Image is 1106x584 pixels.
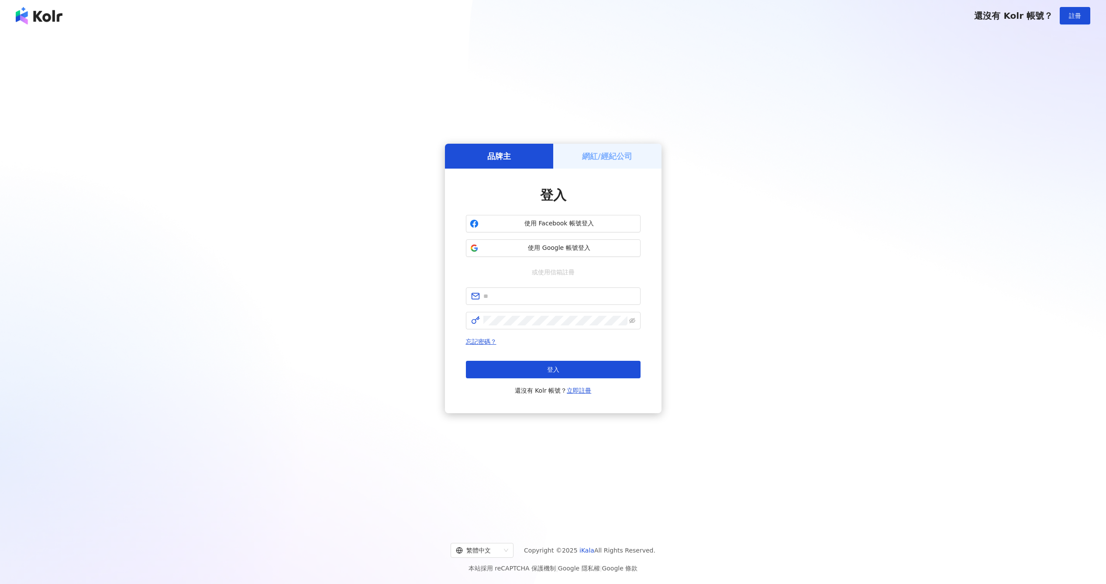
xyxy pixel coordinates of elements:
button: 使用 Google 帳號登入 [466,239,641,257]
img: logo [16,7,62,24]
div: 繁體中文 [456,543,500,557]
span: | [556,565,558,572]
h5: 品牌主 [487,151,511,162]
span: 還沒有 Kolr 帳號？ [974,10,1053,21]
span: eye-invisible [629,318,635,324]
h5: 網紅/經紀公司 [582,151,632,162]
a: 立即註冊 [567,387,591,394]
a: Google 條款 [602,565,637,572]
a: iKala [579,547,594,554]
a: 忘記密碼？ [466,338,496,345]
span: 登入 [540,187,566,203]
span: 還沒有 Kolr 帳號？ [515,385,592,396]
span: 使用 Facebook 帳號登入 [482,219,637,228]
span: 註冊 [1069,12,1081,19]
a: Google 隱私權 [558,565,600,572]
span: Copyright © 2025 All Rights Reserved. [524,545,655,556]
span: 使用 Google 帳號登入 [482,244,637,252]
span: 或使用信箱註冊 [526,267,581,277]
button: 使用 Facebook 帳號登入 [466,215,641,232]
span: 本站採用 reCAPTCHA 保護機制 [469,563,637,574]
button: 註冊 [1060,7,1090,24]
span: 登入 [547,366,559,373]
span: | [600,565,602,572]
button: 登入 [466,361,641,378]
